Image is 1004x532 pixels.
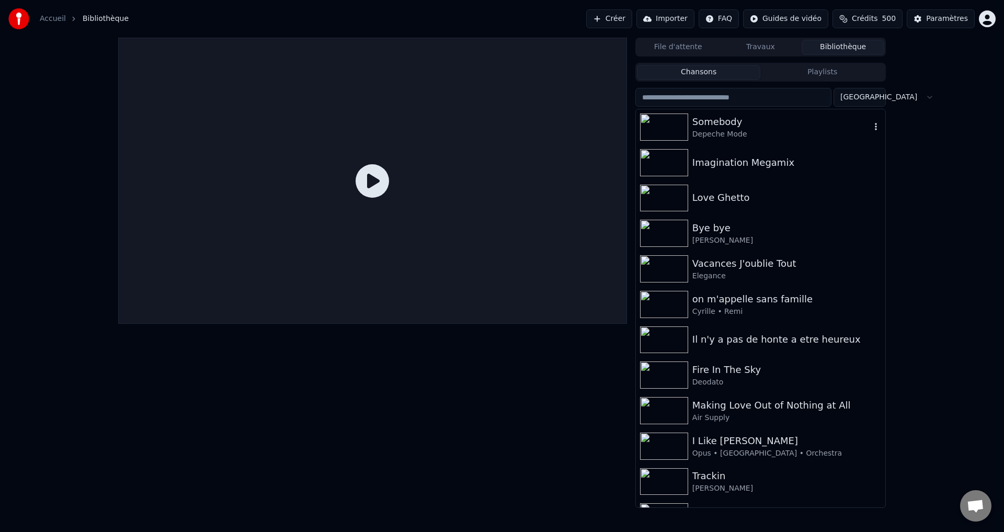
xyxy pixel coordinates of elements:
div: [PERSON_NAME] [692,483,881,494]
button: Paramètres [907,9,975,28]
div: Imagination Megamix [692,155,881,170]
div: Somebody [692,115,871,129]
div: Trackin [692,469,881,483]
div: Il n'y a pas de honte a etre heureux [692,332,881,347]
button: Chansons [637,65,761,80]
button: Importer [636,9,694,28]
div: on m'appelle sans famille [692,292,881,307]
div: Depeche Mode [692,129,871,140]
button: Playlists [760,65,884,80]
span: [GEOGRAPHIC_DATA] [840,92,917,103]
span: Crédits [852,14,877,24]
span: 500 [882,14,896,24]
div: Fire In The Sky [692,363,881,377]
div: Elegance [692,271,881,281]
div: [PERSON_NAME] [692,235,881,246]
div: Ouvrir le chat [960,490,991,522]
button: File d'attente [637,40,720,55]
span: Bibliothèque [83,14,129,24]
div: Vacances J'oublie Tout [692,256,881,271]
button: Créer [586,9,632,28]
nav: breadcrumb [40,14,129,24]
div: Making Love Out of Nothing at All [692,398,881,413]
button: Travaux [720,40,802,55]
img: youka [8,8,29,29]
div: Air Supply [692,413,881,423]
div: I Like [PERSON_NAME] [692,434,881,448]
div: Bye bye [692,221,881,235]
div: Deodato [692,377,881,388]
button: FAQ [699,9,739,28]
button: Bibliothèque [802,40,884,55]
div: Cyrille • Remi [692,307,881,317]
div: Love Ghetto [692,190,881,205]
div: Paramètres [926,14,968,24]
div: Opus • [GEOGRAPHIC_DATA] • Orchestra [692,448,881,459]
a: Accueil [40,14,66,24]
button: Guides de vidéo [743,9,828,28]
button: Crédits500 [832,9,903,28]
